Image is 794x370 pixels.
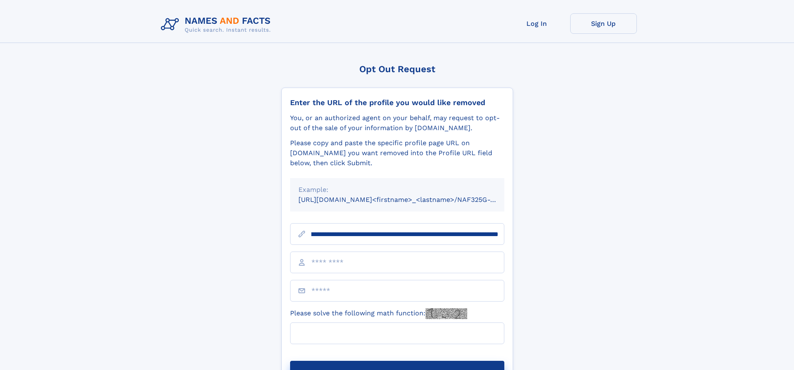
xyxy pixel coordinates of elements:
[298,196,520,204] small: [URL][DOMAIN_NAME]<firstname>_<lastname>/NAF325G-xxxxxxxx
[503,13,570,34] a: Log In
[281,64,513,74] div: Opt Out Request
[570,13,637,34] a: Sign Up
[298,185,496,195] div: Example:
[158,13,278,36] img: Logo Names and Facts
[290,113,504,133] div: You, or an authorized agent on your behalf, may request to opt-out of the sale of your informatio...
[290,98,504,107] div: Enter the URL of the profile you would like removed
[290,138,504,168] div: Please copy and paste the specific profile page URL on [DOMAIN_NAME] you want removed into the Pr...
[290,308,467,319] label: Please solve the following math function:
